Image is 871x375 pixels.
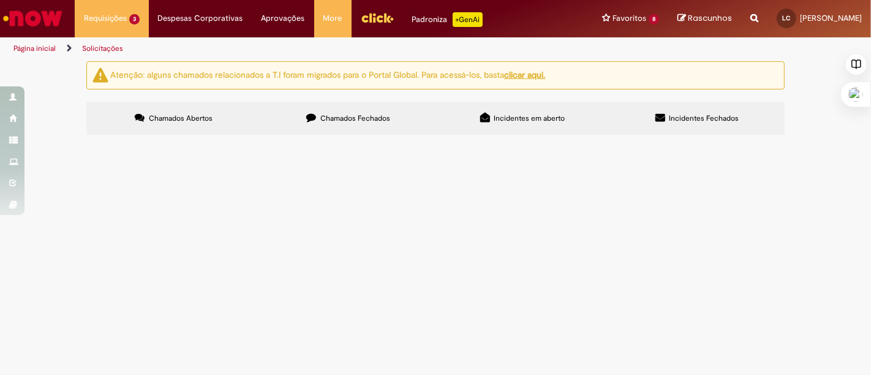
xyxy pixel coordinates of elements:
span: Aprovações [262,12,305,25]
ng-bind-html: Atenção: alguns chamados relacionados a T.I foram migrados para o Portal Global. Para acessá-los,... [110,69,545,80]
span: Chamados Fechados [320,113,390,123]
img: click_logo_yellow_360x200.png [361,9,394,27]
div: Padroniza [412,12,483,27]
ul: Trilhas de página [9,37,571,60]
span: Incidentes Fechados [669,113,739,123]
span: Rascunhos [688,12,732,24]
span: [PERSON_NAME] [800,13,862,23]
span: 8 [649,14,659,25]
span: LC [783,14,791,22]
a: Página inicial [13,44,56,53]
span: Chamados Abertos [149,113,213,123]
span: Despesas Corporativas [158,12,243,25]
p: +GenAi [453,12,483,27]
span: Favoritos [613,12,646,25]
a: Solicitações [82,44,123,53]
span: More [323,12,342,25]
span: Incidentes em aberto [494,113,565,123]
span: Requisições [84,12,127,25]
span: 3 [129,14,140,25]
a: Rascunhos [677,13,732,25]
a: clicar aqui. [504,69,545,80]
img: ServiceNow [1,6,64,31]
